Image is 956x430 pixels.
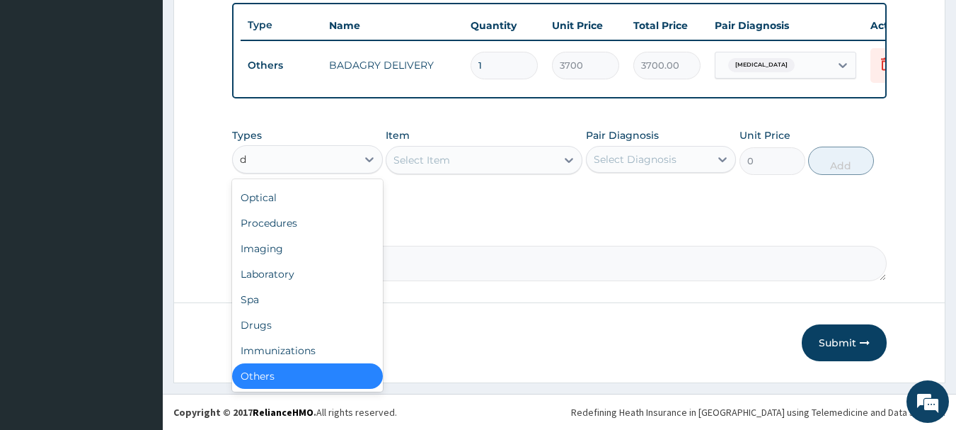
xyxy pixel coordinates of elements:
[232,226,887,238] label: Comment
[253,406,313,419] a: RelianceHMO
[393,153,450,167] div: Select Item
[163,394,956,430] footer: All rights reserved.
[232,312,383,338] div: Drugs
[545,11,626,40] th: Unit Price
[571,405,945,419] div: Redefining Heath Insurance in [GEOGRAPHIC_DATA] using Telemedicine and Data Science!
[232,338,383,363] div: Immunizations
[626,11,708,40] th: Total Price
[386,128,410,142] label: Item
[802,324,887,361] button: Submit
[241,12,322,38] th: Type
[808,147,874,175] button: Add
[322,11,463,40] th: Name
[708,11,863,40] th: Pair Diagnosis
[232,363,383,389] div: Others
[739,128,790,142] label: Unit Price
[232,287,383,312] div: Spa
[241,52,322,79] td: Others
[463,11,545,40] th: Quantity
[232,130,262,142] label: Types
[26,71,57,106] img: d_794563401_company_1708531726252_794563401
[728,58,795,72] span: [MEDICAL_DATA]
[82,126,195,269] span: We're online!
[232,236,383,261] div: Imaging
[322,51,463,79] td: BADAGRY DELIVERY
[173,406,316,419] strong: Copyright © 2017 .
[74,79,238,98] div: Chat with us now
[232,210,383,236] div: Procedures
[594,152,676,166] div: Select Diagnosis
[863,11,934,40] th: Actions
[232,7,266,41] div: Minimize live chat window
[586,128,659,142] label: Pair Diagnosis
[7,283,270,332] textarea: Type your message and hit 'Enter'
[232,185,383,210] div: Optical
[232,261,383,287] div: Laboratory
